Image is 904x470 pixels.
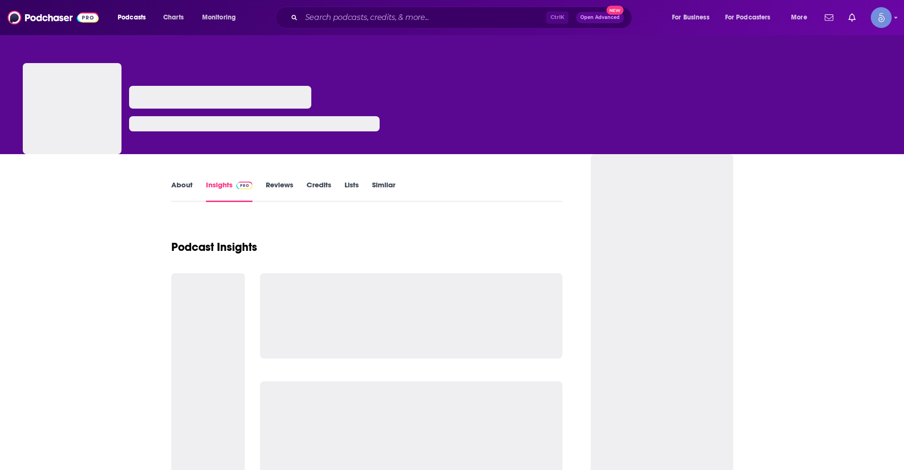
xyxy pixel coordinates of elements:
[236,182,253,189] img: Podchaser Pro
[871,7,892,28] button: Show profile menu
[580,15,620,20] span: Open Advanced
[266,180,293,202] a: Reviews
[845,9,859,26] a: Show notifications dropdown
[372,180,395,202] a: Similar
[196,10,248,25] button: open menu
[719,10,784,25] button: open menu
[307,180,331,202] a: Credits
[672,11,709,24] span: For Business
[725,11,771,24] span: For Podcasters
[171,240,257,254] h1: Podcast Insights
[301,10,546,25] input: Search podcasts, credits, & more...
[345,180,359,202] a: Lists
[871,7,892,28] span: Logged in as Spiral5-G1
[171,180,193,202] a: About
[784,10,819,25] button: open menu
[665,10,721,25] button: open menu
[284,7,641,28] div: Search podcasts, credits, & more...
[206,180,253,202] a: InsightsPodchaser Pro
[821,9,837,26] a: Show notifications dropdown
[157,10,189,25] a: Charts
[606,6,624,15] span: New
[576,12,624,23] button: Open AdvancedNew
[163,11,184,24] span: Charts
[791,11,807,24] span: More
[871,7,892,28] img: User Profile
[202,11,236,24] span: Monitoring
[118,11,146,24] span: Podcasts
[8,9,99,27] img: Podchaser - Follow, Share and Rate Podcasts
[111,10,158,25] button: open menu
[546,11,568,24] span: Ctrl K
